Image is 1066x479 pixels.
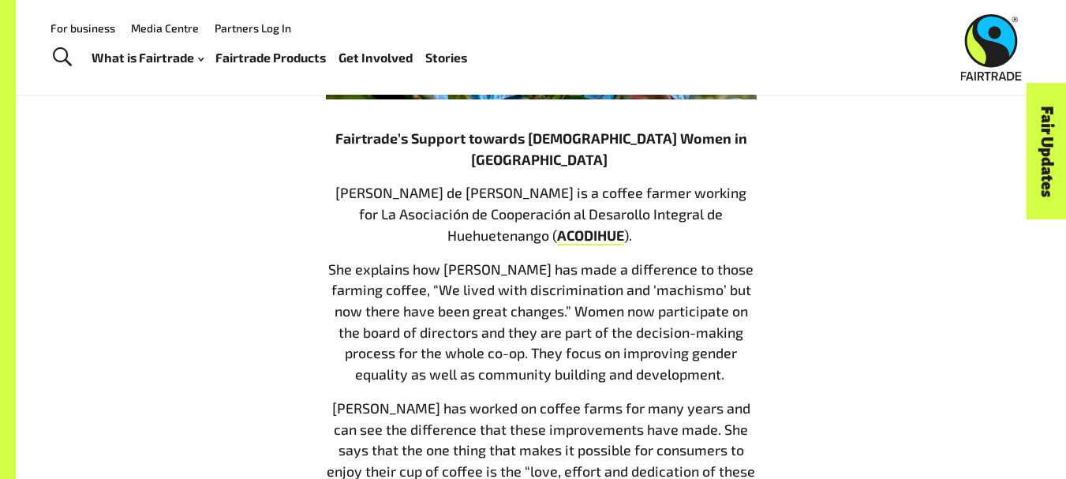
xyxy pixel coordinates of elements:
[43,38,81,77] a: Toggle Search
[131,21,199,35] a: Media Centre
[339,47,413,69] a: Get Involved
[425,47,467,69] a: Stories
[557,226,624,244] span: ACODIHUE
[624,226,632,244] span: ).
[557,226,624,245] a: ACODIHUE
[215,21,291,35] a: Partners Log In
[50,21,115,35] a: For business
[215,47,326,69] a: Fairtrade Products
[335,129,747,168] span: Fairtrade’s Support towards [DEMOGRAPHIC_DATA] Women in [GEOGRAPHIC_DATA]
[335,184,746,243] span: [PERSON_NAME] de [PERSON_NAME] is a coffee farmer working for La Asociación de Cooperación al Des...
[92,47,204,69] a: What is Fairtrade
[961,14,1022,80] img: Fairtrade Australia New Zealand logo
[328,260,754,384] span: She explains how [PERSON_NAME] has made a difference to those farming coffee, “We lived with disc...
